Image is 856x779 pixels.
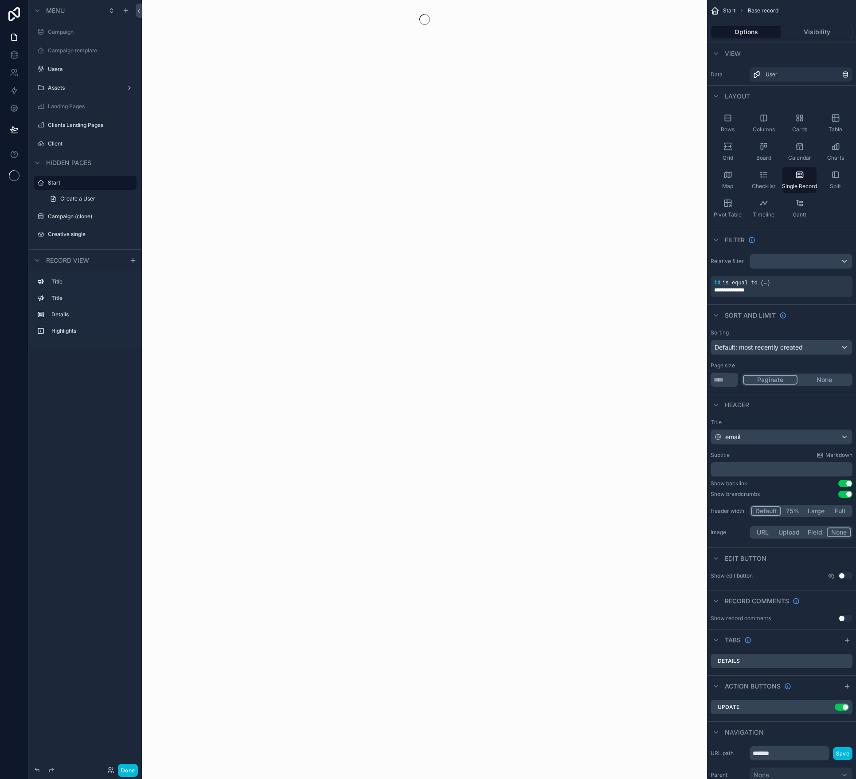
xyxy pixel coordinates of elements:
[48,179,131,186] label: Start
[51,311,129,318] label: Details
[751,527,774,537] button: URL
[711,340,852,355] button: Default: most recently created
[711,572,753,579] label: Show edit button
[804,506,829,516] button: Large
[51,327,129,334] label: Highlights
[718,657,740,665] label: Details
[725,92,750,101] span: Layout
[723,7,735,14] span: Start
[711,529,746,536] label: Image
[747,110,781,137] button: Columns
[714,211,742,218] span: Pivot Table
[743,375,797,385] button: Paginate
[48,28,131,35] label: Campaign
[51,295,129,302] label: Title
[782,138,817,165] button: Calendar
[28,271,142,347] div: scrollable content
[753,211,774,218] span: Timeline
[827,527,851,537] button: None
[711,195,745,222] button: Pivot Table
[788,154,811,161] span: Calendar
[46,6,65,15] span: Menu
[833,747,852,760] button: Save
[711,258,746,265] label: Relative filter
[711,480,747,487] div: Show backlink
[715,343,803,351] span: Default: most recently created
[48,122,131,129] label: Clients Landing Pages
[723,154,733,161] span: Grid
[725,311,776,320] span: Sort And Limit
[722,280,770,286] span: is equal to (=)
[766,71,778,78] span: User
[44,192,137,206] a: Create a User
[711,429,852,445] button: email
[774,527,804,537] button: Upload
[725,682,781,691] span: Action buttons
[725,554,766,563] span: Edit button
[792,126,807,133] span: Cards
[748,7,778,14] span: Base record
[747,138,781,165] button: Board
[714,280,720,286] span: id
[793,211,806,218] span: Gantt
[48,213,131,220] label: Campaign (clone)
[711,750,746,757] label: URL path
[782,167,817,193] button: Single Record
[818,110,852,137] button: Table
[48,231,131,238] label: Creative single
[46,256,89,265] span: Record view
[750,67,852,82] a: User
[797,375,851,385] button: None
[829,126,842,133] span: Table
[756,154,771,161] span: Board
[711,491,760,498] div: Show breadcrumbs
[747,195,781,222] button: Timeline
[60,195,95,202] span: Create a User
[48,140,131,147] label: Client
[711,110,745,137] button: Rows
[48,66,131,73] label: Users
[725,49,741,58] span: View
[711,138,745,165] button: Grid
[725,401,749,409] span: Header
[781,506,804,516] button: 75%
[747,167,781,193] button: Checklist
[782,195,817,222] button: Gantt
[118,764,138,777] button: Done
[782,26,853,38] button: Visibility
[48,103,131,110] label: Landing Pages
[753,126,775,133] span: Columns
[827,154,844,161] span: Charts
[711,329,729,336] label: Sorting
[817,452,852,459] a: Markdown
[782,110,817,137] button: Cards
[725,236,745,244] span: Filter
[48,47,131,54] label: Campaign template
[825,452,852,459] span: Markdown
[718,704,739,711] label: Update
[725,728,764,737] span: Navigation
[752,183,775,190] span: Checklist
[48,84,119,91] label: Assets
[46,158,91,167] span: Hidden pages
[725,597,789,606] span: Record comments
[711,419,852,426] label: Title
[711,452,730,459] label: Subtitle
[711,615,771,622] div: Show record comments
[804,527,827,537] button: Field
[711,167,745,193] button: Map
[751,506,781,516] button: Default
[830,183,841,190] span: Split
[711,71,746,78] label: Data
[711,508,746,515] label: Header width
[711,462,852,476] div: scrollable content
[51,278,129,285] label: Title
[721,126,735,133] span: Rows
[818,138,852,165] button: Charts
[711,362,735,369] label: Page size
[711,26,782,38] button: Options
